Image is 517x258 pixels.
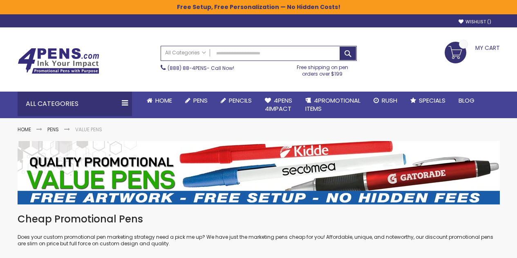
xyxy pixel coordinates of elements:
[18,141,500,204] img: Value Pens
[18,48,99,74] img: 4Pens Custom Pens and Promotional Products
[155,96,172,105] span: Home
[193,96,208,105] span: Pens
[179,92,214,110] a: Pens
[18,213,500,247] div: Does your custom promotional pen marketing strategy need a pick me up? We have just the marketing...
[452,92,481,110] a: Blog
[140,92,179,110] a: Home
[168,65,234,72] span: - Call Now!
[419,96,445,105] span: Specials
[404,92,452,110] a: Specials
[18,126,31,133] a: Home
[168,65,207,72] a: (888) 88-4PENS
[265,96,292,113] span: 4Pens 4impact
[18,213,500,226] h1: Cheap Promotional Pens
[299,92,367,118] a: 4PROMOTIONALITEMS
[258,92,299,118] a: 4Pens4impact
[367,92,404,110] a: Rush
[229,96,252,105] span: Pencils
[459,19,491,25] a: Wishlist
[305,96,360,113] span: 4PROMOTIONAL ITEMS
[214,92,258,110] a: Pencils
[47,126,59,133] a: Pens
[165,49,206,56] span: All Categories
[459,96,474,105] span: Blog
[382,96,397,105] span: Rush
[75,126,102,133] strong: Value Pens
[161,46,210,60] a: All Categories
[18,92,132,116] div: All Categories
[288,61,357,77] div: Free shipping on pen orders over $199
